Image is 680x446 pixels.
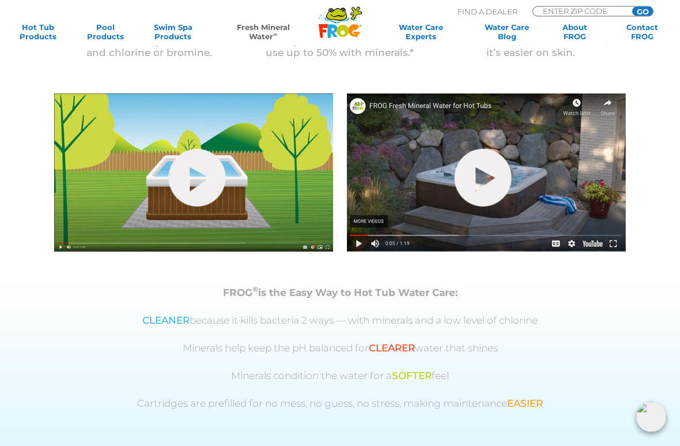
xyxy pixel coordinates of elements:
[481,23,533,41] a: Water CareBlog
[214,23,312,41] a: Fresh MineralWater∞
[507,398,543,410] span: EASIER
[542,7,619,15] input: Zip Code Form
[142,315,190,327] span: CLEANER
[616,23,668,41] a: ContactFROG
[458,6,517,17] p: Find A Dealer
[252,286,258,294] sup: ®
[66,398,614,410] p: Cartridges are prefilled for no mess, no guess, no stress, making maintenance
[54,94,333,252] img: fmw-hot-tub-cover-1
[79,23,131,41] a: PoolProducts
[147,23,199,41] a: Swim SpaProducts
[435,36,626,59] p: it’s easier on skin.
[54,36,245,59] p: with minerals and chlorine or bromine.
[376,23,466,41] a: Water CareExperts
[245,36,436,59] p: use up to 50% with minerals.*
[347,94,626,252] img: fmw-hot-tub-cover-2
[632,7,653,16] input: GO
[12,23,64,41] a: Hot TubProducts
[392,370,432,382] span: SOFTER
[66,343,614,354] p: Minerals help keep the pH balanced for water that shines
[369,343,415,354] span: CLEARER
[66,370,614,382] p: Minerals condition the water for a feel
[273,31,277,38] sup: ∞
[223,287,458,299] strong: FROG is the Easy Way to Hot Tub Water Care:
[66,315,614,327] p: because it kills bacteria 2 ways — with minerals and a low level of chlorine
[636,402,666,432] img: openIcon
[549,23,601,41] a: AboutFROG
